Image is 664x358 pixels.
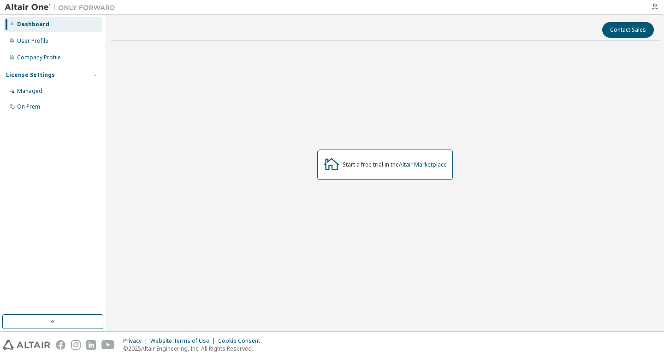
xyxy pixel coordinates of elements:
[6,71,55,79] div: License Settings
[218,337,266,345] div: Cookie Consent
[86,340,96,350] img: linkedin.svg
[17,87,42,95] div: Managed
[71,340,81,350] img: instagram.svg
[123,345,266,352] p: © 2025 Altair Engineering, Inc. All Rights Reserved.
[3,340,50,350] img: altair_logo.svg
[17,21,49,28] div: Dashboard
[123,337,150,345] div: Privacy
[399,161,447,168] a: Altair Marketplace
[17,103,40,110] div: On Prem
[150,337,218,345] div: Website Terms of Use
[101,340,115,350] img: youtube.svg
[343,161,447,168] div: Start a free trial in the
[602,22,654,38] button: Contact Sales
[17,54,61,61] div: Company Profile
[56,340,65,350] img: facebook.svg
[5,3,120,12] img: Altair One
[17,37,48,45] div: User Profile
